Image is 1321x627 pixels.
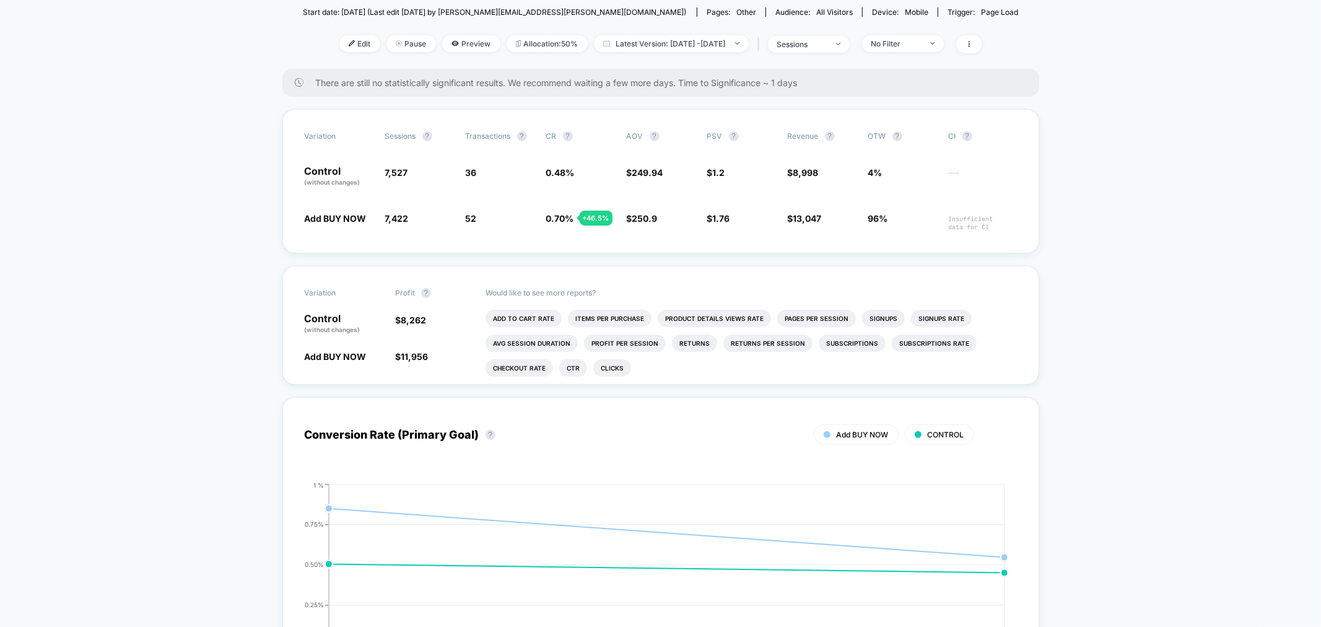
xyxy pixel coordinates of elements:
span: Add BUY NOW [837,430,889,439]
span: 0.70 % [546,213,574,224]
li: Profit Per Session [584,335,666,352]
span: Pause [386,35,436,52]
span: 1.2 [713,167,725,178]
span: 0.48 % [546,167,575,178]
button: ? [563,131,573,141]
li: Avg Session Duration [486,335,578,352]
tspan: 0.75% [305,520,324,528]
div: Trigger: [948,7,1018,17]
span: 4% [868,167,883,178]
span: 36 [466,167,477,178]
li: Signups [862,310,905,327]
span: 249.94 [632,167,663,178]
img: rebalance [516,40,521,47]
button: ? [825,131,835,141]
span: 1.76 [713,213,730,224]
li: Checkout Rate [486,359,553,377]
span: CI [949,131,1017,141]
li: Ctr [559,359,587,377]
span: There are still no statistically significant results. We recommend waiting a few more days . Time... [316,77,1014,88]
span: Device: [862,7,938,17]
button: ? [962,131,972,141]
span: 13,047 [793,213,822,224]
span: Transactions [466,131,511,141]
img: end [930,42,935,45]
span: mobile [905,7,928,17]
span: 52 [466,213,477,224]
span: 7,422 [385,213,409,224]
span: 11,956 [401,351,428,362]
span: Page Load [981,7,1018,17]
li: Returns [672,335,717,352]
span: (without changes) [305,178,360,186]
span: $ [627,213,658,224]
span: 7,527 [385,167,408,178]
li: Clicks [593,359,631,377]
li: Returns Per Session [723,335,813,352]
span: Add BUY NOW [305,351,367,362]
button: ? [422,131,432,141]
span: Allocation: 50% [507,35,588,52]
span: Profit [395,288,415,297]
span: Start date: [DATE] (Last edit [DATE] by [PERSON_NAME][EMAIL_ADDRESS][PERSON_NAME][DOMAIN_NAME]) [303,7,686,17]
span: Add BUY NOW [305,213,367,224]
span: $ [395,315,426,325]
li: Subscriptions Rate [892,335,977,352]
tspan: 0.50% [305,561,324,568]
span: other [736,7,756,17]
span: $ [395,351,428,362]
span: Latest Version: [DATE] - [DATE] [594,35,749,52]
span: Revenue [788,131,819,141]
img: end [396,40,402,46]
div: Pages: [707,7,756,17]
button: ? [892,131,902,141]
span: --- [949,169,1017,187]
div: + 46.5 % [580,211,613,226]
span: Insufficient data for CI [949,215,1017,231]
div: No Filter [871,39,921,48]
span: Sessions [385,131,416,141]
span: All Visitors [816,7,853,17]
span: $ [788,213,822,224]
tspan: 1 % [313,481,324,488]
button: ? [729,131,739,141]
span: CR [546,131,557,141]
span: 250.9 [632,213,658,224]
img: end [836,43,840,45]
span: PSV [707,131,723,141]
button: ? [421,288,431,298]
img: end [735,42,739,45]
li: Items Per Purchase [568,310,652,327]
div: sessions [777,40,827,49]
li: Pages Per Session [777,310,856,327]
span: | [755,35,768,53]
span: $ [707,213,730,224]
span: 8,262 [401,315,426,325]
button: ? [650,131,660,141]
span: OTW [868,131,936,141]
span: Preview [442,35,500,52]
span: Edit [339,35,380,52]
span: CONTROL [928,430,964,439]
button: ? [486,430,495,440]
p: Control [305,313,383,335]
span: $ [627,167,663,178]
li: Subscriptions [819,335,886,352]
li: Product Details Views Rate [658,310,771,327]
li: Add To Cart Rate [486,310,562,327]
p: Control [305,166,373,187]
span: $ [707,167,725,178]
button: ? [517,131,527,141]
div: Audience: [775,7,853,17]
span: Variation [305,131,373,141]
span: 96% [868,213,888,224]
tspan: 0.25% [305,601,324,608]
span: $ [788,167,819,178]
li: Signups Rate [911,310,972,327]
span: 8,998 [793,167,819,178]
img: calendar [603,40,610,46]
span: Variation [305,288,373,298]
span: AOV [627,131,643,141]
p: Would like to see more reports? [486,288,1017,297]
span: (without changes) [305,326,360,333]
